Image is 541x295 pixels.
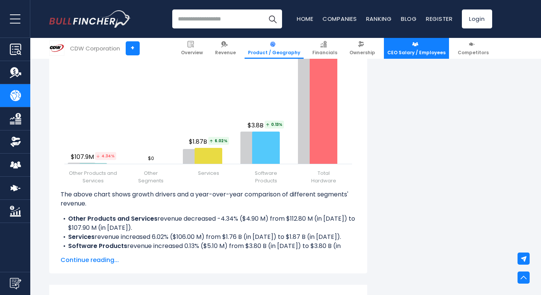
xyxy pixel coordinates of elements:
[323,15,357,23] a: Companies
[212,38,239,59] a: Revenue
[95,152,116,160] tspan: 4.34%
[198,169,219,177] span: Services
[65,169,121,185] span: Other Products and Services
[312,50,337,56] span: Financials
[138,169,164,185] span: Other Segments
[387,50,446,56] span: CEO Salary / Employees
[126,41,140,55] a: +
[49,10,131,28] img: Bullfincher logo
[61,190,356,208] p: The above chart shows growth drivers and a year-over-year comparison of different segments' revenue.
[189,137,230,146] span: $1.87B
[10,136,21,147] img: Ownership
[61,242,356,260] li: revenue increased 0.13% ($5.10 M) from $3.80 B (in [DATE]) to $3.80 B (in [DATE]).
[178,38,206,59] a: Overview
[263,9,282,28] button: Search
[181,50,203,56] span: Overview
[426,15,453,23] a: Register
[462,9,492,28] a: Login
[68,232,95,241] b: Services
[148,155,154,162] span: $0
[61,232,356,242] li: revenue increased 6.02% ($106.00 M) from $1.76 B (in [DATE]) to $1.87 B (in [DATE]).
[61,0,356,190] svg: CDW Corporation's Revenue Growth Drivers
[349,50,375,56] span: Ownership
[49,10,131,28] a: Go to homepage
[265,121,284,129] span: 0.13%
[245,38,304,59] a: Product / Geography
[215,50,236,56] span: Revenue
[311,169,336,185] span: Total Hardware
[401,15,417,23] a: Blog
[208,137,229,145] span: 6.02%
[61,256,356,265] span: Continue reading...
[309,38,341,59] a: Financials
[255,169,277,185] span: Software Products
[71,152,117,162] span: $107.9M
[50,41,64,55] img: CDW logo
[70,44,120,53] div: CDW Corporation
[297,15,313,23] a: Home
[384,38,449,59] a: CEO Salary / Employees
[248,121,285,130] span: $3.8B
[248,50,300,56] span: Product / Geography
[346,38,379,59] a: Ownership
[458,50,489,56] span: Competitors
[454,38,492,59] a: Competitors
[68,242,127,250] b: Software Products
[366,15,392,23] a: Ranking
[61,214,356,232] li: revenue decreased -4.34% ($4.90 M) from $112.80 M (in [DATE]) to $107.90 M (in [DATE]).
[68,214,157,223] b: Other Products and Services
